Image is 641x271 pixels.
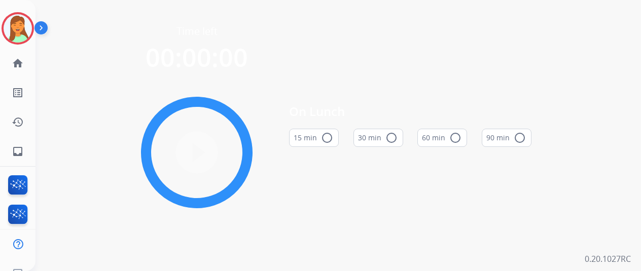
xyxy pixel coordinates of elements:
[146,40,248,74] span: 00:00:00
[585,253,631,265] p: 0.20.1027RC
[4,14,32,43] img: avatar
[12,87,24,99] mat-icon: list_alt
[289,129,339,147] button: 15 min
[514,132,526,144] mat-icon: radio_button_unchecked
[417,129,467,147] button: 60 min
[385,132,398,144] mat-icon: radio_button_unchecked
[176,24,218,38] span: Time left
[12,145,24,158] mat-icon: inbox
[321,132,333,144] mat-icon: radio_button_unchecked
[449,132,461,144] mat-icon: radio_button_unchecked
[289,102,531,121] span: On Lunch
[482,129,531,147] button: 90 min
[12,57,24,69] mat-icon: home
[353,129,403,147] button: 30 min
[12,116,24,128] mat-icon: history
